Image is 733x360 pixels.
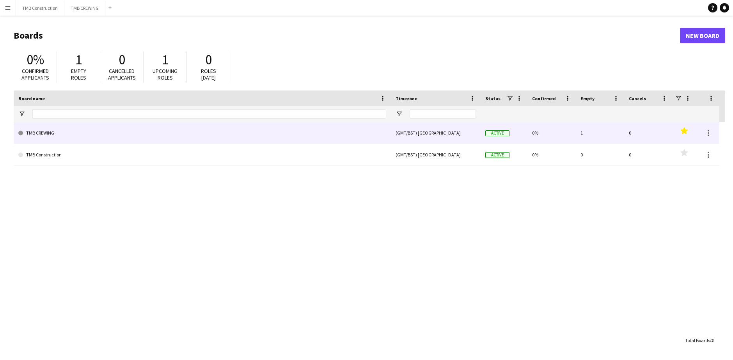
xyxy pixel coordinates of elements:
[391,144,481,165] div: (GMT/BST) [GEOGRAPHIC_DATA]
[396,96,417,101] span: Timezone
[485,130,509,136] span: Active
[153,67,177,81] span: Upcoming roles
[18,110,25,117] button: Open Filter Menu
[485,96,500,101] span: Status
[527,122,576,144] div: 0%
[21,67,49,81] span: Confirmed applicants
[18,144,386,166] a: TMB Construction
[410,109,476,119] input: Timezone Filter Input
[576,144,624,165] div: 0
[527,144,576,165] div: 0%
[16,0,64,16] button: TMB Construction
[71,67,86,81] span: Empty roles
[685,333,713,348] div: :
[14,30,680,41] h1: Boards
[685,337,710,343] span: Total Boards
[711,337,713,343] span: 2
[485,152,509,158] span: Active
[624,144,673,165] div: 0
[629,96,646,101] span: Cancels
[32,109,386,119] input: Board name Filter Input
[27,51,44,68] span: 0%
[119,51,125,68] span: 0
[162,51,169,68] span: 1
[624,122,673,144] div: 0
[680,28,725,43] a: New Board
[64,0,105,16] button: TMB CREWING
[18,96,45,101] span: Board name
[532,96,556,101] span: Confirmed
[75,51,82,68] span: 1
[108,67,136,81] span: Cancelled applicants
[18,122,386,144] a: TMB CREWING
[580,96,595,101] span: Empty
[205,51,212,68] span: 0
[396,110,403,117] button: Open Filter Menu
[391,122,481,144] div: (GMT/BST) [GEOGRAPHIC_DATA]
[576,122,624,144] div: 1
[201,67,216,81] span: Roles [DATE]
